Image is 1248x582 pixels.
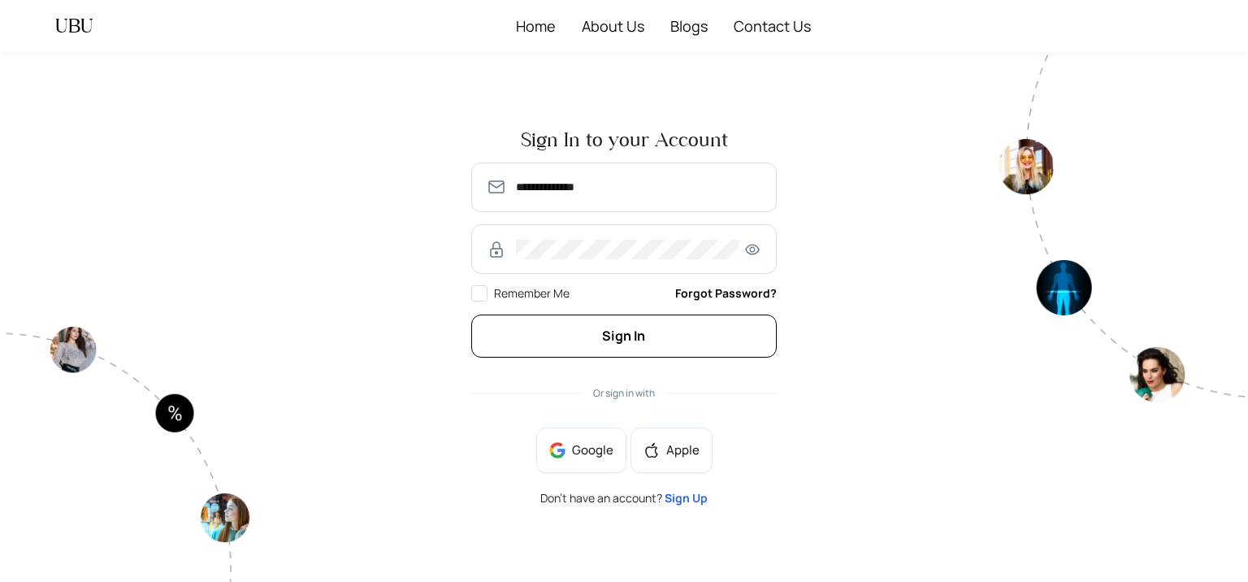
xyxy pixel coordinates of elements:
[471,315,777,358] button: Sign In
[630,428,713,473] button: appleApple
[494,285,570,301] span: Remember Me
[666,441,700,459] span: Apple
[602,327,645,345] span: Sign In
[471,130,777,150] span: Sign In to your Account
[743,242,762,257] span: eye
[593,386,655,400] span: Or sign in with
[540,493,708,504] span: Don’t have an account?
[487,240,506,259] img: RzWbU6KsXbv8M5bTtlu7p38kHlzSfb4MlcTUAAAAASUVORK5CYII=
[572,441,613,459] span: Google
[549,442,565,458] img: google-BnAmSPDJ.png
[487,177,506,197] img: SmmOVPU3il4LzjOz1YszJ8A9TzvK+6qU9RAAAAAElFTkSuQmCC
[675,284,777,302] a: Forgot Password?
[536,428,626,473] button: Google
[999,52,1248,402] img: authpagecirlce2-Tt0rwQ38.png
[665,490,708,506] a: Sign Up
[643,442,660,458] span: apple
